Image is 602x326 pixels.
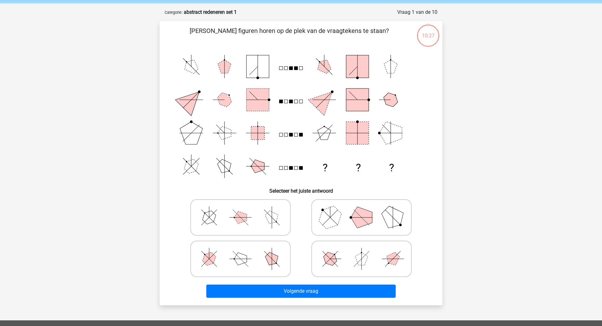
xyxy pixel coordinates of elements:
h6: Selecteer het juiste antwoord [170,183,432,194]
text: ? [389,162,394,174]
text: ? [323,162,328,174]
button: Volgende vraag [206,285,396,298]
text: ? [356,162,361,174]
strong: abstract redeneren set 1 [184,9,237,15]
p: [PERSON_NAME] figuren horen op de plek van de vraagtekens te staan? [170,26,409,45]
div: 10:27 [416,24,440,40]
div: Vraag 1 van de 10 [397,8,437,16]
small: Categorie: [165,10,182,15]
